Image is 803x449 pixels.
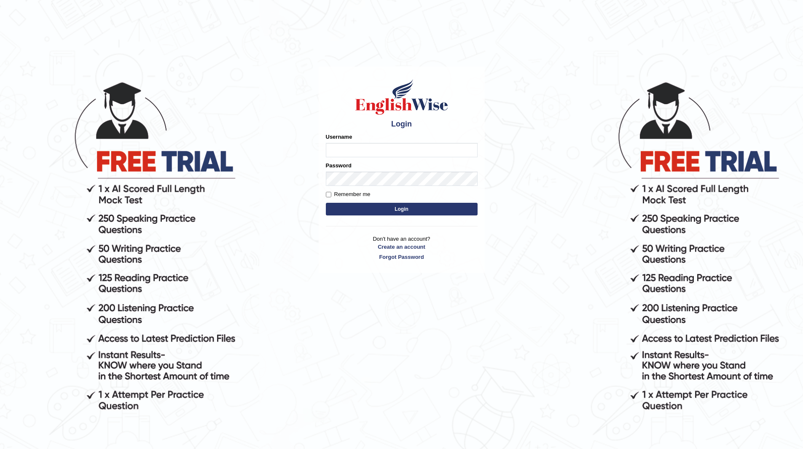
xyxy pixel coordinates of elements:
label: Remember me [326,190,371,199]
h4: Login [326,120,478,129]
input: Remember me [326,192,331,197]
p: Don't have an account? [326,235,478,261]
a: Forgot Password [326,253,478,261]
a: Create an account [326,243,478,251]
label: Username [326,133,352,141]
label: Password [326,161,352,169]
button: Login [326,203,478,215]
img: Logo of English Wise sign in for intelligent practice with AI [354,78,450,116]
